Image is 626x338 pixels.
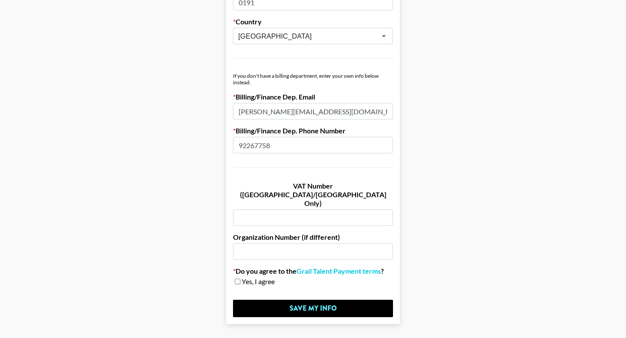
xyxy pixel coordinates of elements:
[233,267,393,275] label: Do you agree to the ?
[233,93,393,101] label: Billing/Finance Dep. Email
[233,126,393,135] label: Billing/Finance Dep. Phone Number
[296,267,381,275] a: Grail Talent Payment terms
[233,182,393,208] label: VAT Number ([GEOGRAPHIC_DATA]/[GEOGRAPHIC_DATA] Only)
[242,277,275,286] span: Yes, I agree
[233,17,393,26] label: Country
[233,233,393,242] label: Organization Number (if different)
[378,30,390,42] button: Open
[233,73,393,86] div: If you don't have a billing department, enter your own info below instead.
[233,300,393,317] input: Save My Info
